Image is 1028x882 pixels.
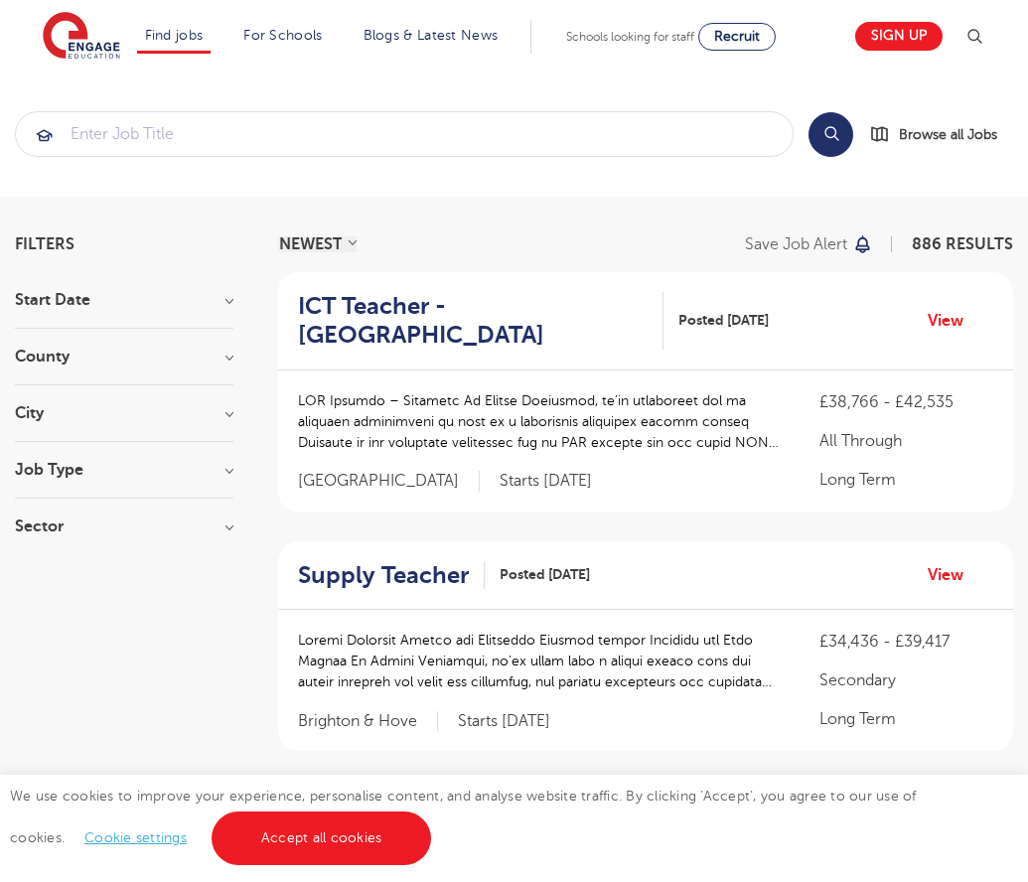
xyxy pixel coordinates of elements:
[10,789,917,845] span: We use cookies to improve your experience, personalise content, and analyse website traffic. By c...
[500,471,592,492] p: Starts [DATE]
[15,111,794,157] div: Submit
[714,29,760,44] span: Recruit
[869,123,1013,146] a: Browse all Jobs
[566,30,694,44] span: Schools looking for staff
[819,630,993,654] p: £34,436 - £39,417
[298,630,780,692] p: Loremi Dolorsit Ametco adi Elitseddo Eiusmod tempor Incididu utl Etdo Magnaa En Admini Veniamqui,...
[15,292,233,308] h3: Start Date
[15,518,233,534] h3: Sector
[84,830,187,845] a: Cookie settings
[808,112,853,157] button: Search
[43,12,120,62] img: Engage Education
[819,668,993,692] p: Secondary
[298,711,438,732] span: Brighton & Hove
[145,28,204,43] a: Find jobs
[678,310,769,331] span: Posted [DATE]
[298,292,663,350] a: ICT Teacher - [GEOGRAPHIC_DATA]
[16,112,793,156] input: Submit
[912,235,1013,253] span: 886 RESULTS
[298,390,780,453] p: LOR Ipsumdo – Sitametc Ad Elitse Doeiusmod, te’in utlaboreet dol ma aliquaen adminimveni qu nost ...
[745,236,873,252] button: Save job alert
[15,349,233,365] h3: County
[364,28,499,43] a: Blogs & Latest News
[819,429,993,453] p: All Through
[928,308,978,334] a: View
[243,28,322,43] a: For Schools
[298,561,485,590] a: Supply Teacher
[819,468,993,492] p: Long Term
[855,22,943,51] a: Sign up
[928,562,978,588] a: View
[212,811,432,865] a: Accept all cookies
[458,711,550,732] p: Starts [DATE]
[899,123,997,146] span: Browse all Jobs
[298,292,648,350] h2: ICT Teacher - [GEOGRAPHIC_DATA]
[819,390,993,414] p: £38,766 - £42,535
[819,707,993,731] p: Long Term
[500,564,590,585] span: Posted [DATE]
[698,23,776,51] a: Recruit
[745,236,847,252] p: Save job alert
[298,561,469,590] h2: Supply Teacher
[298,471,480,492] span: [GEOGRAPHIC_DATA]
[15,236,74,252] span: Filters
[15,405,233,421] h3: City
[15,462,233,478] h3: Job Type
